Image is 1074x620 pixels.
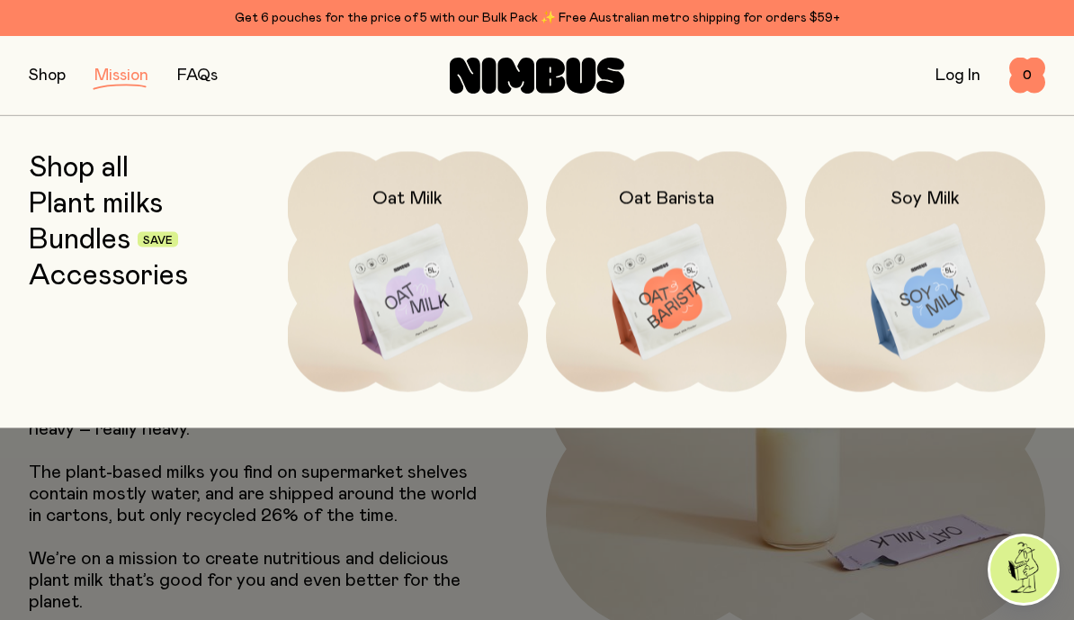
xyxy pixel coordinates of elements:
[891,187,960,209] h2: Soy Milk
[619,187,714,209] h2: Oat Barista
[288,151,529,392] a: Oat Milk
[1009,58,1045,94] button: 0
[29,187,163,220] a: Plant milks
[94,67,148,84] a: Mission
[546,151,787,392] a: Oat Barista
[29,7,1045,29] div: Get 6 pouches for the price of 5 with our Bulk Pack ✨ Free Australian metro shipping for orders $59+
[805,151,1046,392] a: Soy Milk
[177,67,218,84] a: FAQs
[29,151,129,184] a: Shop all
[29,223,130,256] a: Bundles
[29,259,188,292] a: Accessories
[372,187,443,209] h2: Oat Milk
[935,67,980,84] a: Log In
[143,235,173,246] span: Save
[990,536,1057,603] img: agent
